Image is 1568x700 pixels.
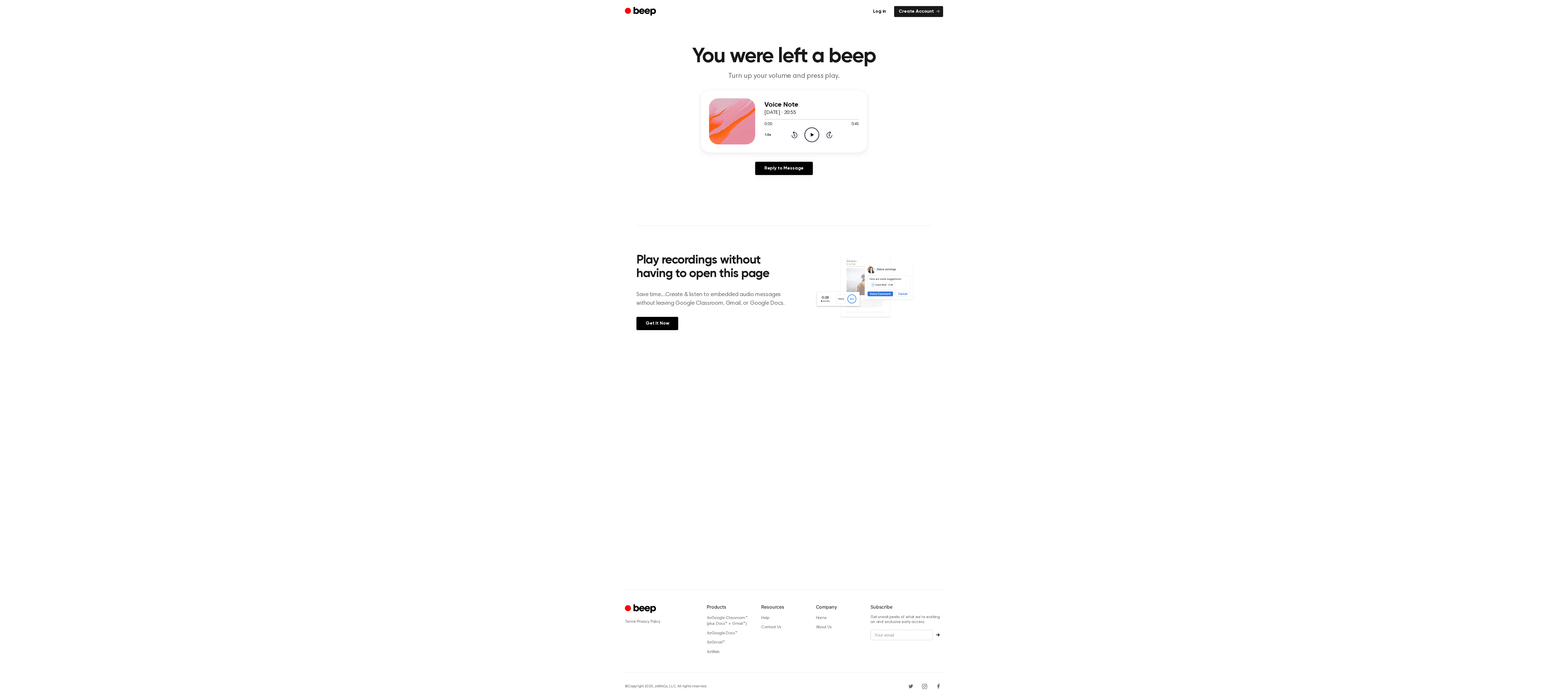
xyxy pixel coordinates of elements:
i: for [707,631,712,635]
input: Your email [870,630,933,641]
a: Privacy Policy [637,620,660,624]
h1: You were left a beep [636,46,932,67]
a: Instagram [920,682,929,691]
h6: Company [816,603,861,610]
h6: Resources [761,603,806,610]
img: Voice Comments on Docs and Recording Widget [815,252,932,330]
span: 0:45 [851,121,859,127]
a: Beep [625,6,657,17]
i: for [707,650,712,654]
a: Facebook [934,682,943,691]
a: Create Account [894,6,943,17]
a: Help [761,616,769,620]
a: Reply to Message [755,162,813,175]
button: 1.0x [764,130,773,140]
p: Save time....Create & listen to embedded audio messages without leaving Google Classroom, Gmail, ... [636,290,792,308]
i: for [707,641,712,645]
a: Get It Now [636,317,678,330]
p: Get sneak peeks of what we’re working on and exclusive early access. [870,615,943,625]
button: Subscribe [933,633,943,637]
a: Cruip [625,603,657,615]
a: forGoogle Docs™ [707,631,737,635]
div: · [625,619,698,625]
a: Contact Us [761,625,781,629]
h2: Play recordings without having to open this page [636,254,792,281]
a: Home [816,616,827,620]
a: forWeb [707,650,719,654]
span: [DATE] · 20:55 [764,110,796,115]
h6: Subscribe [870,603,943,610]
a: About Us [816,625,832,629]
a: forGoogle Classroom™ (plus Docs™ + Gmail™) [707,616,748,626]
a: Terms [625,620,636,624]
span: 0:00 [764,121,772,127]
div: © Copyright 2025, JoWoCo, LLC. All rights reserved. [625,684,707,689]
i: for [707,616,712,620]
a: Twitter [906,682,915,691]
h3: Voice Note [764,101,859,109]
h6: Products [707,603,752,610]
a: forGmail™ [707,641,725,645]
a: Log in [868,6,891,17]
p: Turn up your volume and press play. [673,71,895,81]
